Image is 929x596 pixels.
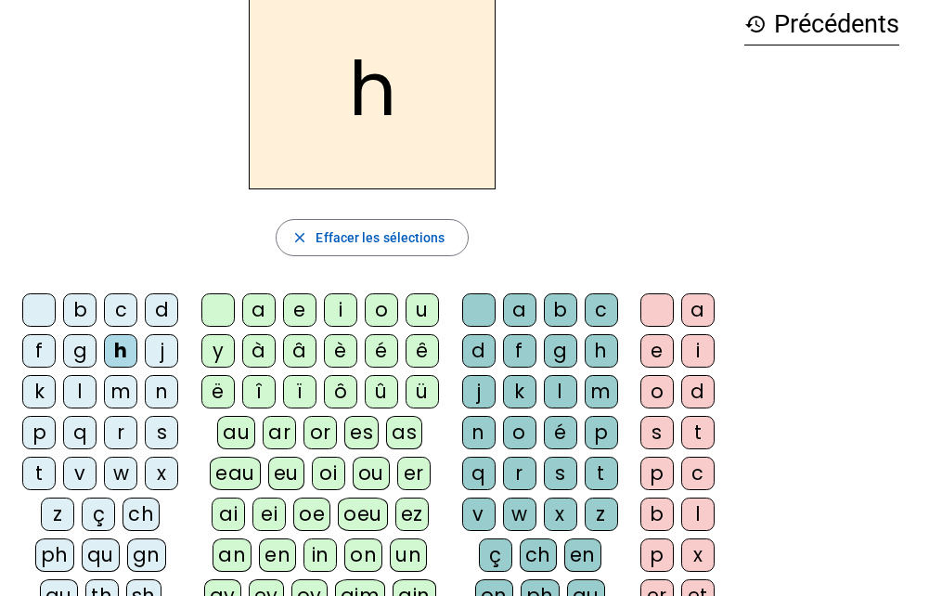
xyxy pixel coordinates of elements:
div: o [365,293,398,327]
div: er [397,457,431,490]
div: y [201,334,235,368]
div: è [324,334,357,368]
div: w [104,457,137,490]
div: p [22,416,56,449]
div: ou [353,457,390,490]
div: eau [210,457,261,490]
div: g [63,334,97,368]
div: un [390,538,427,572]
div: ô [324,375,357,408]
div: on [344,538,382,572]
h3: Précédents [744,4,899,45]
div: s [640,416,674,449]
div: x [544,498,577,531]
div: m [104,375,137,408]
div: in [303,538,337,572]
button: Effacer les sélections [276,219,468,256]
div: e [640,334,674,368]
div: z [585,498,618,531]
div: c [585,293,618,327]
div: t [585,457,618,490]
div: t [22,457,56,490]
div: l [63,375,97,408]
div: o [640,375,674,408]
div: r [503,457,536,490]
div: l [544,375,577,408]
div: ar [263,416,296,449]
div: ai [212,498,245,531]
div: q [462,457,496,490]
div: b [63,293,97,327]
div: v [462,498,496,531]
mat-icon: close [291,229,308,246]
div: en [259,538,296,572]
div: î [242,375,276,408]
div: p [640,457,674,490]
div: p [640,538,674,572]
div: eu [268,457,304,490]
div: e [283,293,316,327]
div: o [503,416,536,449]
div: ch [520,538,557,572]
div: w [503,498,536,531]
div: ü [406,375,439,408]
div: k [503,375,536,408]
div: ë [201,375,235,408]
div: â [283,334,316,368]
div: g [544,334,577,368]
div: s [145,416,178,449]
div: b [640,498,674,531]
div: s [544,457,577,490]
div: gn [127,538,166,572]
div: à [242,334,276,368]
div: ch [123,498,160,531]
div: x [145,457,178,490]
div: l [681,498,715,531]
div: c [104,293,137,327]
div: q [63,416,97,449]
div: ez [395,498,429,531]
div: a [242,293,276,327]
div: j [145,334,178,368]
div: d [145,293,178,327]
mat-icon: history [744,13,767,35]
div: an [213,538,252,572]
div: oeu [338,498,388,531]
div: n [145,375,178,408]
div: a [503,293,536,327]
div: m [585,375,618,408]
div: h [585,334,618,368]
div: ph [35,538,74,572]
div: au [217,416,255,449]
div: ê [406,334,439,368]
div: oi [312,457,345,490]
div: i [324,293,357,327]
div: f [22,334,56,368]
div: j [462,375,496,408]
div: c [681,457,715,490]
div: d [681,375,715,408]
div: h [104,334,137,368]
div: as [386,416,422,449]
div: n [462,416,496,449]
div: i [681,334,715,368]
div: k [22,375,56,408]
div: x [681,538,715,572]
div: d [462,334,496,368]
div: v [63,457,97,490]
div: é [544,416,577,449]
div: û [365,375,398,408]
div: f [503,334,536,368]
div: ç [82,498,115,531]
div: en [564,538,601,572]
div: t [681,416,715,449]
div: ç [479,538,512,572]
div: é [365,334,398,368]
div: ei [252,498,286,531]
span: Effacer les sélections [316,227,445,249]
div: es [344,416,379,449]
div: r [104,416,137,449]
div: p [585,416,618,449]
div: or [303,416,337,449]
div: z [41,498,74,531]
